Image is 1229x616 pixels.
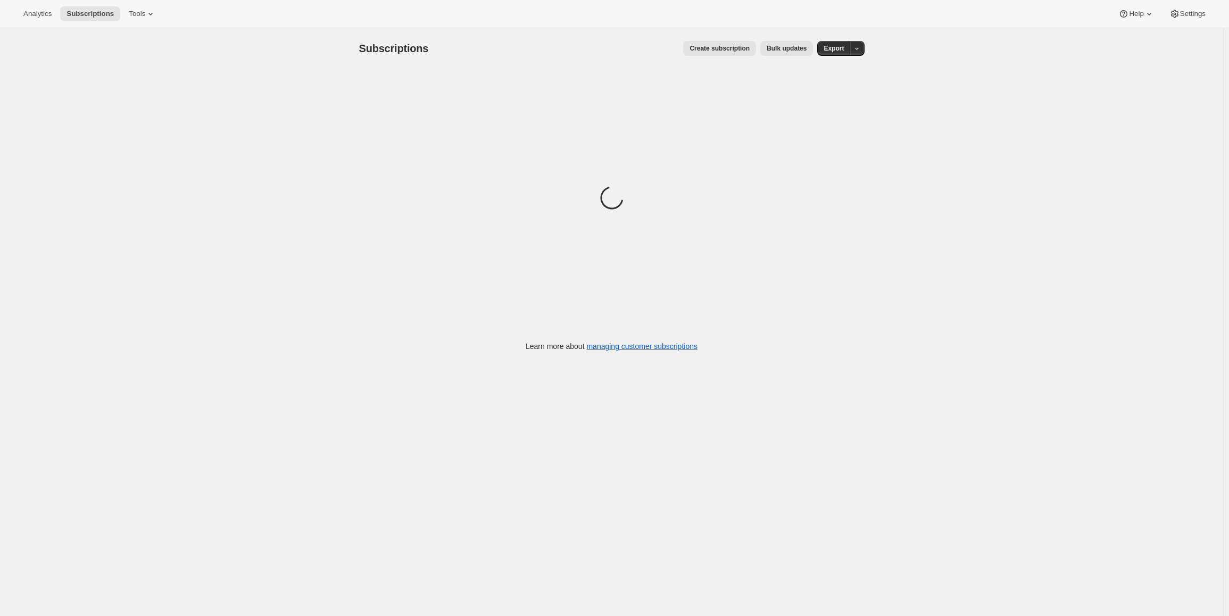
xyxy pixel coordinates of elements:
span: Settings [1180,10,1206,18]
p: Learn more about [526,341,697,352]
button: Create subscription [683,41,756,56]
button: Bulk updates [760,41,813,56]
button: Settings [1163,6,1212,21]
span: Subscriptions [67,10,114,18]
span: Bulk updates [767,44,807,53]
span: Analytics [23,10,52,18]
span: Create subscription [690,44,750,53]
button: Export [817,41,850,56]
a: managing customer subscriptions [586,342,697,351]
span: Help [1129,10,1143,18]
span: Tools [129,10,145,18]
button: Help [1112,6,1160,21]
span: Subscriptions [359,43,429,54]
button: Tools [122,6,162,21]
button: Analytics [17,6,58,21]
button: Subscriptions [60,6,120,21]
span: Export [824,44,844,53]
